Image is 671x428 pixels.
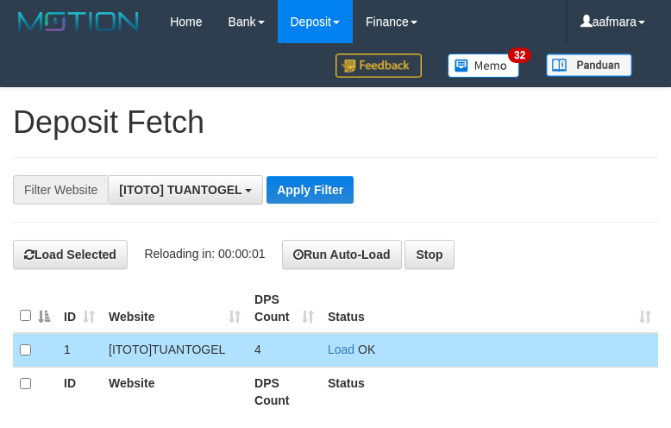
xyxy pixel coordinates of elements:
th: DPS Count [248,367,321,416]
th: DPS Count: activate to sort column ascending [248,284,321,333]
span: 4 [254,343,261,356]
span: [ITOTO] TUANTOGEL [119,183,241,197]
h1: Deposit Fetch [13,105,658,140]
img: MOTION_logo.png [13,9,144,35]
div: Filter Website [13,175,108,205]
button: Apply Filter [267,176,354,204]
span: Reloading in: 00:00:01 [144,247,265,261]
a: Load [328,343,354,356]
th: ID [57,367,102,416]
img: Button%20Memo.svg [448,53,520,78]
th: Website [102,367,248,416]
button: Stop [404,240,454,269]
button: Run Auto-Load [282,240,402,269]
span: 32 [508,47,531,63]
span: OK [358,343,375,356]
td: [ITOTO] TUANTOGEL [102,333,248,368]
th: ID: activate to sort column ascending [57,284,102,333]
button: [ITOTO] TUANTOGEL [108,175,263,205]
th: Status [321,367,658,416]
img: panduan.png [546,53,632,77]
button: Load Selected [13,240,128,269]
td: 1 [57,333,102,368]
th: Status: activate to sort column ascending [321,284,658,333]
img: Feedback.jpg [335,53,422,78]
a: 32 [435,43,533,87]
th: Website: activate to sort column ascending [102,284,248,333]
